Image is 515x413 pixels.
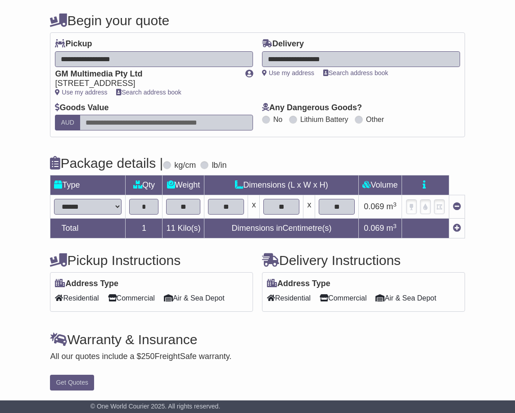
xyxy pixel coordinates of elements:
span: Air & Sea Depot [164,291,225,305]
td: Weight [163,175,204,195]
h4: Warranty & Insurance [50,332,465,347]
td: 1 [126,219,163,238]
label: Other [366,115,384,124]
td: x [248,195,260,219]
td: Dimensions (L x W x H) [204,175,359,195]
label: lb/in [212,161,226,171]
span: 0.069 [364,224,384,233]
span: Residential [55,291,99,305]
label: No [273,115,282,124]
label: Pickup [55,39,92,49]
td: x [303,195,315,219]
td: Type [50,175,126,195]
a: Use my address [262,69,314,76]
label: Lithium Battery [300,115,348,124]
span: Commercial [108,291,155,305]
label: Goods Value [55,103,108,113]
label: Any Dangerous Goods? [262,103,362,113]
span: m [386,224,397,233]
td: Kilo(s) [163,219,204,238]
td: Qty [126,175,163,195]
td: Volume [359,175,402,195]
span: 11 [166,224,175,233]
span: © One World Courier 2025. All rights reserved. [90,403,221,410]
sup: 3 [393,201,397,208]
td: Total [50,219,126,238]
td: Dimensions in Centimetre(s) [204,219,359,238]
a: Search address book [323,69,388,76]
h4: Begin your quote [50,13,465,28]
sup: 3 [393,223,397,229]
div: All our quotes include a $ FreightSafe warranty. [50,352,465,362]
div: GM Multimedia Pty Ltd [55,69,236,79]
label: Address Type [267,279,330,289]
div: [STREET_ADDRESS] [55,79,236,89]
a: Add new item [453,224,461,233]
a: Search address book [116,89,181,96]
span: m [386,202,397,211]
span: 0.069 [364,202,384,211]
span: 250 [141,352,155,361]
a: Use my address [55,89,107,96]
a: Remove this item [453,202,461,211]
h4: Package details | [50,156,163,171]
label: Delivery [262,39,304,49]
span: Commercial [320,291,366,305]
label: kg/cm [174,161,196,171]
button: Get Quotes [50,375,94,391]
label: Address Type [55,279,118,289]
label: AUD [55,115,80,130]
span: Residential [267,291,311,305]
span: Air & Sea Depot [375,291,436,305]
h4: Delivery Instructions [262,253,465,268]
h4: Pickup Instructions [50,253,253,268]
